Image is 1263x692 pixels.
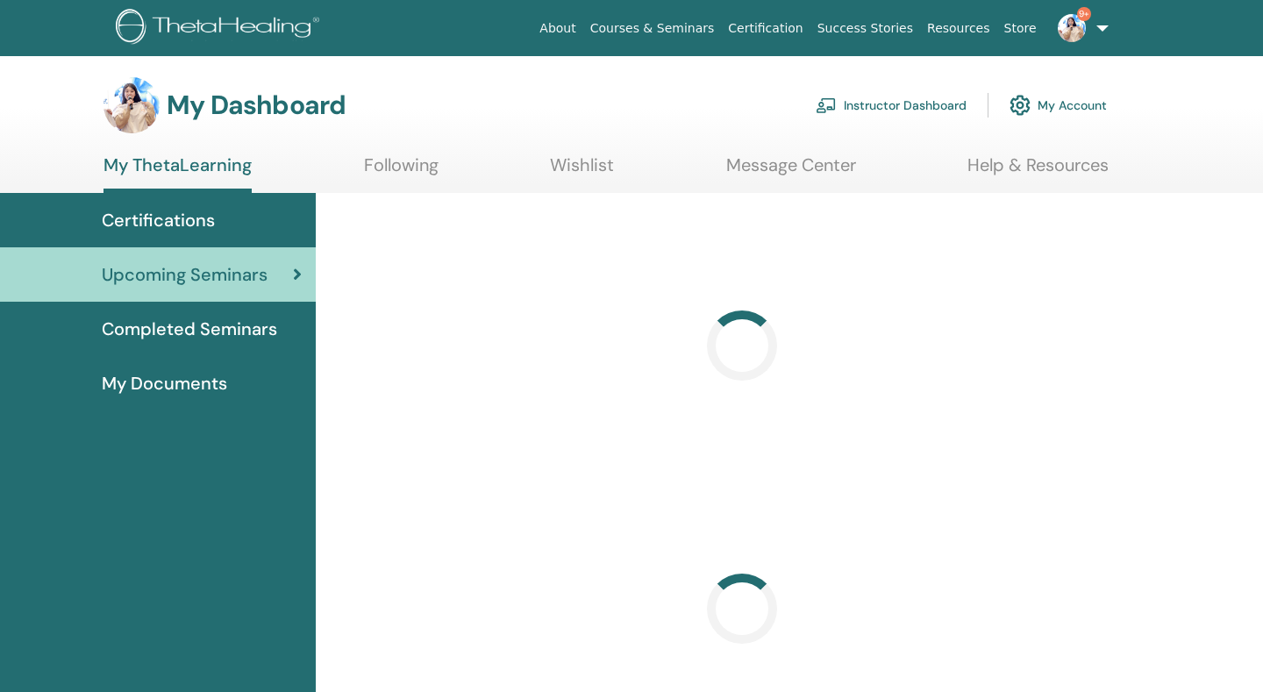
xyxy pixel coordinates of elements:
[1058,14,1086,42] img: default.jpg
[816,86,967,125] a: Instructor Dashboard
[816,97,837,113] img: chalkboard-teacher.svg
[167,89,346,121] h3: My Dashboard
[920,12,997,45] a: Resources
[997,12,1044,45] a: Store
[103,154,252,193] a: My ThetaLearning
[102,370,227,396] span: My Documents
[364,154,439,189] a: Following
[102,207,215,233] span: Certifications
[721,12,810,45] a: Certification
[1010,86,1107,125] a: My Account
[1077,7,1091,21] span: 9+
[967,154,1109,189] a: Help & Resources
[726,154,856,189] a: Message Center
[102,316,277,342] span: Completed Seminars
[810,12,920,45] a: Success Stories
[532,12,582,45] a: About
[550,154,614,189] a: Wishlist
[102,261,268,288] span: Upcoming Seminars
[103,77,160,133] img: default.jpg
[583,12,722,45] a: Courses & Seminars
[116,9,325,48] img: logo.png
[1010,90,1031,120] img: cog.svg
